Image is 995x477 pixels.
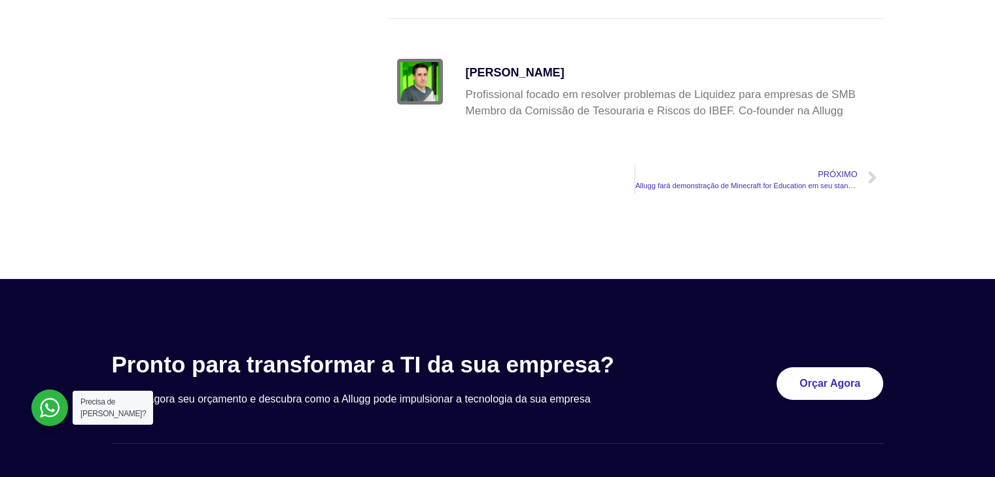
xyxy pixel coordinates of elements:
img: Foto de Francisco Carmuega [397,59,443,105]
span: Próximo [635,168,858,180]
iframe: Chat Widget [930,414,995,477]
span: Orçar Agora [799,378,860,389]
p: Solicite agora seu orçamento e descubra como a Allugg pode impulsionar a tecnologia da sua empresa [112,391,675,407]
h3: Pronto para transformar a TI da sua empresa? [112,351,675,378]
a: PróximoAllugg fará demonstração de Minecraft for Education em seu stand na Bett Educar com os alu... [635,165,877,194]
div: Widget de chat [930,414,995,477]
a: Orçar Agora [777,367,883,400]
span: Precisa de [PERSON_NAME]? [80,397,146,418]
div: Profissional focado em resolver problemas de Liquidez para empresas de SMB Membro da Comissão de ... [466,86,873,120]
span: Allugg fará demonstração de Minecraft for Education em seu stand na Bett Educar com os alunos da ... [635,180,858,191]
h5: [PERSON_NAME] [466,64,873,82]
